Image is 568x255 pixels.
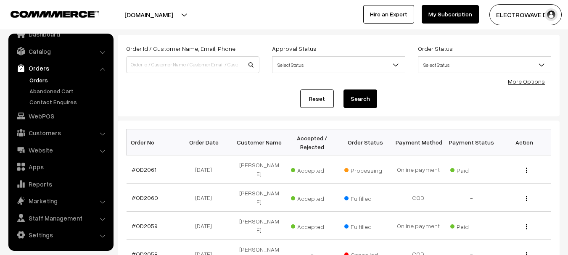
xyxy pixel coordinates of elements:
[418,56,551,73] span: Select Status
[126,56,259,73] input: Order Id / Customer Name / Customer Email / Customer Phone
[232,212,285,240] td: [PERSON_NAME]
[11,227,111,242] a: Settings
[392,184,445,212] td: COD
[344,192,386,203] span: Fulfilled
[392,212,445,240] td: Online payment
[392,129,445,155] th: Payment Method
[132,222,158,229] a: #OD2059
[526,196,527,201] img: Menu
[180,212,232,240] td: [DATE]
[27,76,111,84] a: Orders
[11,8,84,18] a: COMMMERCE
[180,155,232,184] td: [DATE]
[339,129,392,155] th: Order Status
[291,164,333,175] span: Accepted
[232,184,285,212] td: [PERSON_NAME]
[232,155,285,184] td: [PERSON_NAME]
[127,129,180,155] th: Order No
[526,224,527,229] img: Menu
[11,11,99,17] img: COMMMERCE
[285,129,338,155] th: Accepted / Rejected
[526,168,527,173] img: Menu
[450,220,492,231] span: Paid
[445,129,498,155] th: Payment Status
[11,142,111,158] a: Website
[418,58,551,72] span: Select Status
[272,58,405,72] span: Select Status
[291,220,333,231] span: Accepted
[11,26,111,42] a: Dashboard
[343,89,377,108] button: Search
[27,87,111,95] a: Abandoned Cart
[180,129,232,155] th: Order Date
[126,44,235,53] label: Order Id / Customer Name, Email, Phone
[445,184,498,212] td: -
[545,8,557,21] img: user
[11,108,111,124] a: WebPOS
[418,44,453,53] label: Order Status
[450,164,492,175] span: Paid
[392,155,445,184] td: Online payment
[489,4,562,25] button: ELECTROWAVE DE…
[422,5,479,24] a: My Subscription
[11,159,111,174] a: Apps
[291,192,333,203] span: Accepted
[27,97,111,106] a: Contact Enquires
[363,5,414,24] a: Hire an Expert
[498,129,551,155] th: Action
[180,184,232,212] td: [DATE]
[344,164,386,175] span: Processing
[232,129,285,155] th: Customer Name
[95,4,203,25] button: [DOMAIN_NAME]
[132,166,156,173] a: #OD2061
[508,78,545,85] a: More Options
[272,44,317,53] label: Approval Status
[344,220,386,231] span: Fulfilled
[11,125,111,140] a: Customers
[272,56,405,73] span: Select Status
[300,89,334,108] a: Reset
[11,193,111,208] a: Marketing
[11,60,111,76] a: Orders
[11,210,111,226] a: Staff Management
[11,44,111,59] a: Catalog
[11,176,111,192] a: Reports
[132,194,158,201] a: #OD2060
